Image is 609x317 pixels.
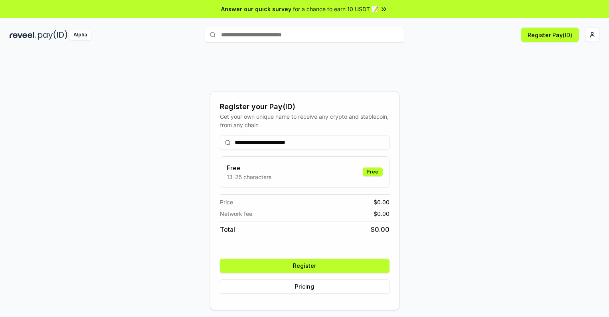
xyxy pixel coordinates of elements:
[220,198,233,206] span: Price
[220,112,390,129] div: Get your own unique name to receive any crypto and stablecoin, from any chain
[521,28,579,42] button: Register Pay(ID)
[220,225,235,234] span: Total
[220,279,390,294] button: Pricing
[293,5,378,13] span: for a chance to earn 10 USDT 📝
[227,173,271,181] p: 13-25 characters
[38,30,67,40] img: pay_id
[220,209,252,218] span: Network fee
[221,5,291,13] span: Answer our quick survey
[374,209,390,218] span: $ 0.00
[374,198,390,206] span: $ 0.00
[363,167,383,176] div: Free
[10,30,36,40] img: reveel_dark
[220,101,390,112] div: Register your Pay(ID)
[69,30,91,40] div: Alpha
[227,163,271,173] h3: Free
[220,259,390,273] button: Register
[371,225,390,234] span: $ 0.00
